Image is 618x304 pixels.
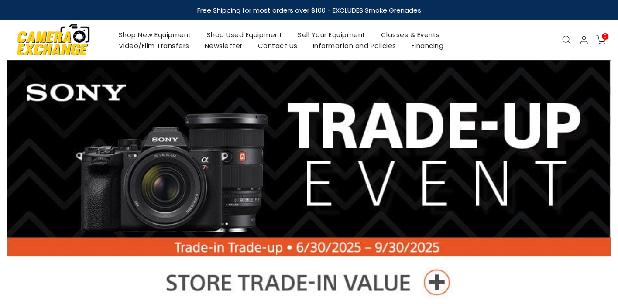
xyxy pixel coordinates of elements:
[290,29,374,40] a: Sell Your Equipment
[373,29,447,40] a: Classes & Events
[596,35,606,45] a: 0
[111,40,197,51] a: Video/Film Transfers
[197,40,250,51] a: Newsletter
[250,40,305,51] a: Contact Us
[404,40,451,51] a: Financing
[305,40,404,51] a: Information and Policies
[111,29,199,40] a: Shop New Equipment
[199,29,290,40] a: Shop Used Equipment
[602,33,608,40] span: 0
[197,6,421,15] strong: Free Shipping for most orders over $100 - EXCLUDES Smoke Grenades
